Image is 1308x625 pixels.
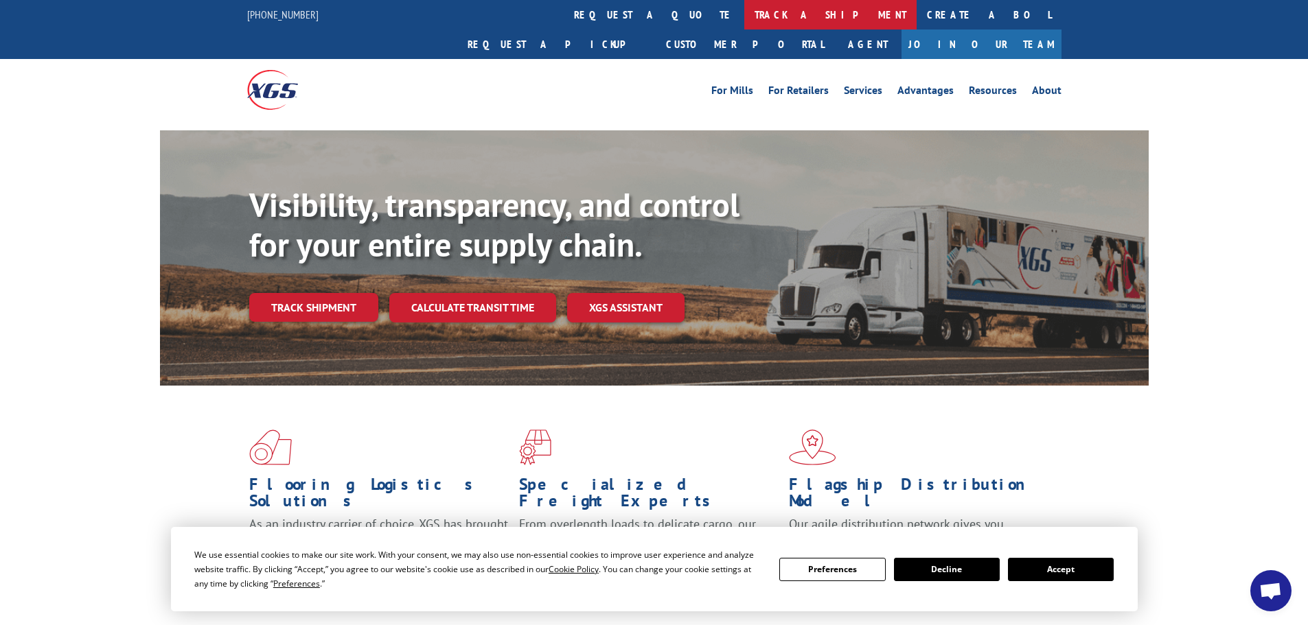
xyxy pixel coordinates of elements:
[519,516,779,577] p: From overlength loads to delicate cargo, our experienced staff knows the best way to move your fr...
[249,516,508,565] span: As an industry carrier of choice, XGS has brought innovation and dedication to flooring logistics...
[567,293,685,322] a: XGS ASSISTANT
[844,85,882,100] a: Services
[249,293,378,322] a: Track shipment
[897,85,954,100] a: Advantages
[789,429,836,465] img: xgs-icon-flagship-distribution-model-red
[457,30,656,59] a: Request a pickup
[171,527,1138,611] div: Cookie Consent Prompt
[249,476,509,516] h1: Flooring Logistics Solutions
[834,30,902,59] a: Agent
[194,547,763,591] div: We use essential cookies to make our site work. With your consent, we may also use non-essential ...
[902,30,1062,59] a: Join Our Team
[249,183,739,266] b: Visibility, transparency, and control for your entire supply chain.
[519,476,779,516] h1: Specialized Freight Experts
[273,578,320,589] span: Preferences
[1250,570,1292,611] div: Open chat
[519,429,551,465] img: xgs-icon-focused-on-flooring-red
[1032,85,1062,100] a: About
[969,85,1017,100] a: Resources
[389,293,556,322] a: Calculate transit time
[656,30,834,59] a: Customer Portal
[894,558,1000,581] button: Decline
[247,8,319,21] a: [PHONE_NUMBER]
[1008,558,1114,581] button: Accept
[789,516,1042,548] span: Our agile distribution network gives you nationwide inventory management on demand.
[789,476,1048,516] h1: Flagship Distribution Model
[711,85,753,100] a: For Mills
[549,563,599,575] span: Cookie Policy
[779,558,885,581] button: Preferences
[249,429,292,465] img: xgs-icon-total-supply-chain-intelligence-red
[768,85,829,100] a: For Retailers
